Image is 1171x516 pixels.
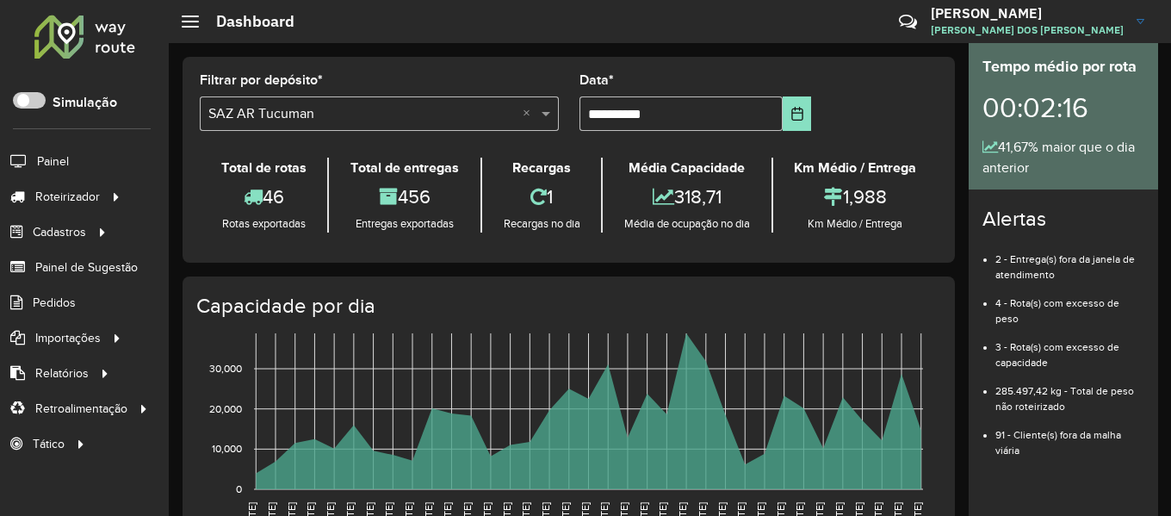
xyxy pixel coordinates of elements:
text: 10,000 [212,443,242,454]
div: Recargas [486,158,597,178]
h2: Dashboard [199,12,294,31]
div: Tempo médio por rota [982,55,1144,78]
h4: Alertas [982,207,1144,232]
h4: Capacidade por dia [196,294,938,319]
span: Relatórios [35,364,89,382]
li: 285.497,42 kg - Total de peso não roteirizado [995,370,1144,414]
a: Contato Rápido [889,3,926,40]
li: 3 - Rota(s) com excesso de capacidade [995,326,1144,370]
label: Filtrar por depósito [200,70,323,90]
span: Importações [35,329,101,347]
div: 318,71 [607,178,766,215]
div: Média Capacidade [607,158,766,178]
div: Total de rotas [204,158,323,178]
div: 41,67% maior que o dia anterior [982,137,1144,178]
span: Pedidos [33,294,76,312]
span: [PERSON_NAME] DOS [PERSON_NAME] [931,22,1124,38]
div: Média de ocupação no dia [607,215,766,233]
li: 91 - Cliente(s) fora da malha viária [995,414,1144,458]
div: Km Médio / Entrega [778,215,933,233]
span: Tático [33,435,65,453]
span: Roteirizador [35,188,100,206]
span: Clear all [523,103,537,124]
div: Km Médio / Entrega [778,158,933,178]
span: Painel [37,152,69,171]
text: 20,000 [209,403,242,414]
label: Simulação [53,92,117,113]
button: Choose Date [783,96,811,131]
span: Painel de Sugestão [35,258,138,277]
div: 00:02:16 [982,78,1144,137]
div: 1 [486,178,597,215]
div: 46 [204,178,323,215]
div: 456 [333,178,475,215]
li: 4 - Rota(s) com excesso de peso [995,283,1144,326]
div: Total de entregas [333,158,475,178]
h3: [PERSON_NAME] [931,5,1124,22]
span: Cadastros [33,223,86,241]
label: Data [579,70,614,90]
text: 30,000 [209,363,242,374]
div: Entregas exportadas [333,215,475,233]
div: Rotas exportadas [204,215,323,233]
span: Retroalimentação [35,400,127,418]
div: Recargas no dia [486,215,597,233]
div: 1,988 [778,178,933,215]
text: 0 [236,483,242,494]
li: 2 - Entrega(s) fora da janela de atendimento [995,239,1144,283]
